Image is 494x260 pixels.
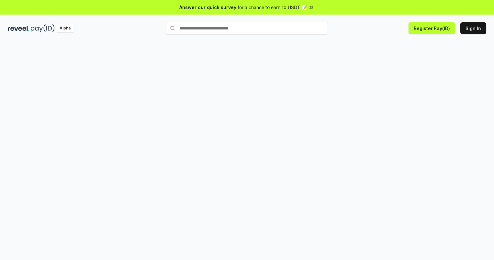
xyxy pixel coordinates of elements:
[8,24,29,32] img: reveel_dark
[31,24,55,32] img: pay_id
[409,22,455,34] button: Register Pay(ID)
[238,4,307,11] span: for a chance to earn 10 USDT 📝
[460,22,486,34] button: Sign In
[179,4,236,11] span: Answer our quick survey
[56,24,74,32] div: Alpha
